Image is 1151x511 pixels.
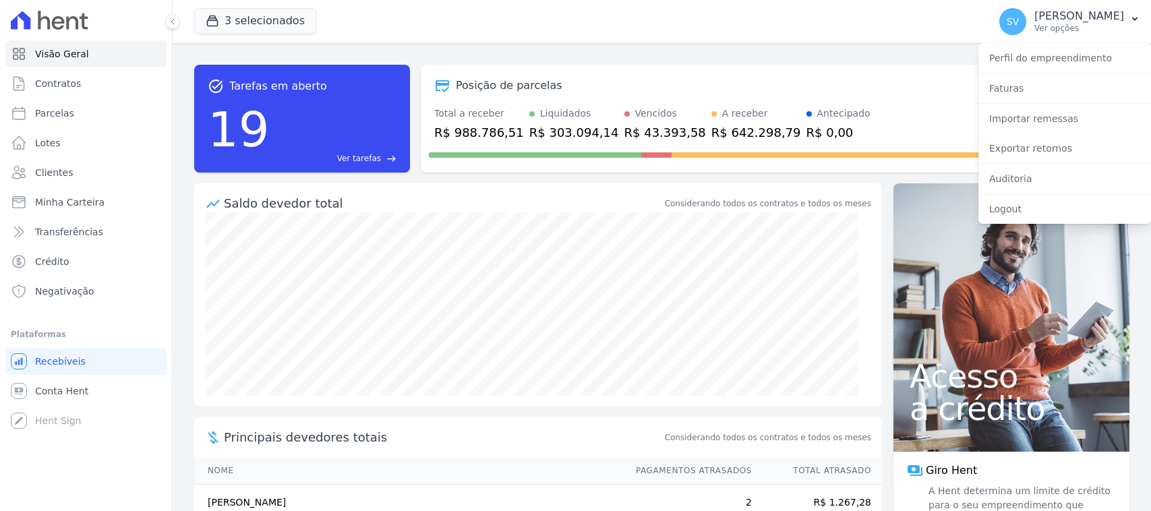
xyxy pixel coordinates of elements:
a: Crédito [5,248,167,275]
span: Visão Geral [35,47,89,61]
span: Parcelas [35,107,74,120]
div: Saldo devedor total [224,194,662,212]
a: Negativação [5,278,167,305]
a: Logout [978,197,1151,221]
div: Vencidos [635,107,677,121]
p: Ver opções [1034,23,1124,34]
span: Ver tarefas [337,152,381,164]
a: Exportar retornos [978,136,1151,160]
div: R$ 43.393,58 [624,123,706,142]
div: Total a receber [434,107,524,121]
a: Faturas [978,76,1151,100]
a: Conta Hent [5,378,167,404]
button: SV [PERSON_NAME] Ver opções [988,3,1151,40]
a: Contratos [5,70,167,97]
span: Tarefas em aberto [229,78,327,94]
span: Transferências [35,225,103,239]
div: R$ 988.786,51 [434,123,524,142]
span: Lotes [35,136,61,150]
div: R$ 303.094,14 [529,123,619,142]
div: R$ 642.298,79 [711,123,801,142]
a: Transferências [5,218,167,245]
a: Ver tarefas east [275,152,396,164]
span: Principais devedores totais [224,428,662,446]
span: Crédito [35,255,69,268]
th: Nome [194,457,623,485]
div: Considerando todos os contratos e todos os meses [665,198,871,210]
span: Minha Carteira [35,196,105,209]
div: A receber [722,107,768,121]
span: Recebíveis [35,355,86,368]
div: Plataformas [11,326,161,342]
span: Conta Hent [35,384,88,398]
a: Lotes [5,129,167,156]
a: Perfil do empreendimento [978,46,1151,70]
div: R$ 0,00 [806,123,870,142]
a: Visão Geral [5,40,167,67]
span: Contratos [35,77,81,90]
a: Recebíveis [5,348,167,375]
div: Posição de parcelas [456,78,562,94]
th: Total Atrasado [752,457,882,485]
a: Clientes [5,159,167,186]
span: a crédito [910,392,1113,425]
a: Importar remessas [978,107,1151,131]
span: Clientes [35,166,73,179]
div: 19 [208,94,270,164]
span: east [386,154,396,164]
div: Liquidados [540,107,591,121]
span: Negativação [35,284,94,298]
span: Acesso [910,360,1113,392]
a: Parcelas [5,100,167,127]
span: Considerando todos os contratos e todos os meses [665,431,871,444]
p: [PERSON_NAME] [1034,9,1124,23]
span: Giro Hent [926,462,977,479]
button: 3 selecionados [194,8,316,34]
span: task_alt [208,78,224,94]
div: Antecipado [817,107,870,121]
a: Auditoria [978,167,1151,191]
a: Minha Carteira [5,189,167,216]
th: Pagamentos Atrasados [623,457,752,485]
span: SV [1007,17,1019,26]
